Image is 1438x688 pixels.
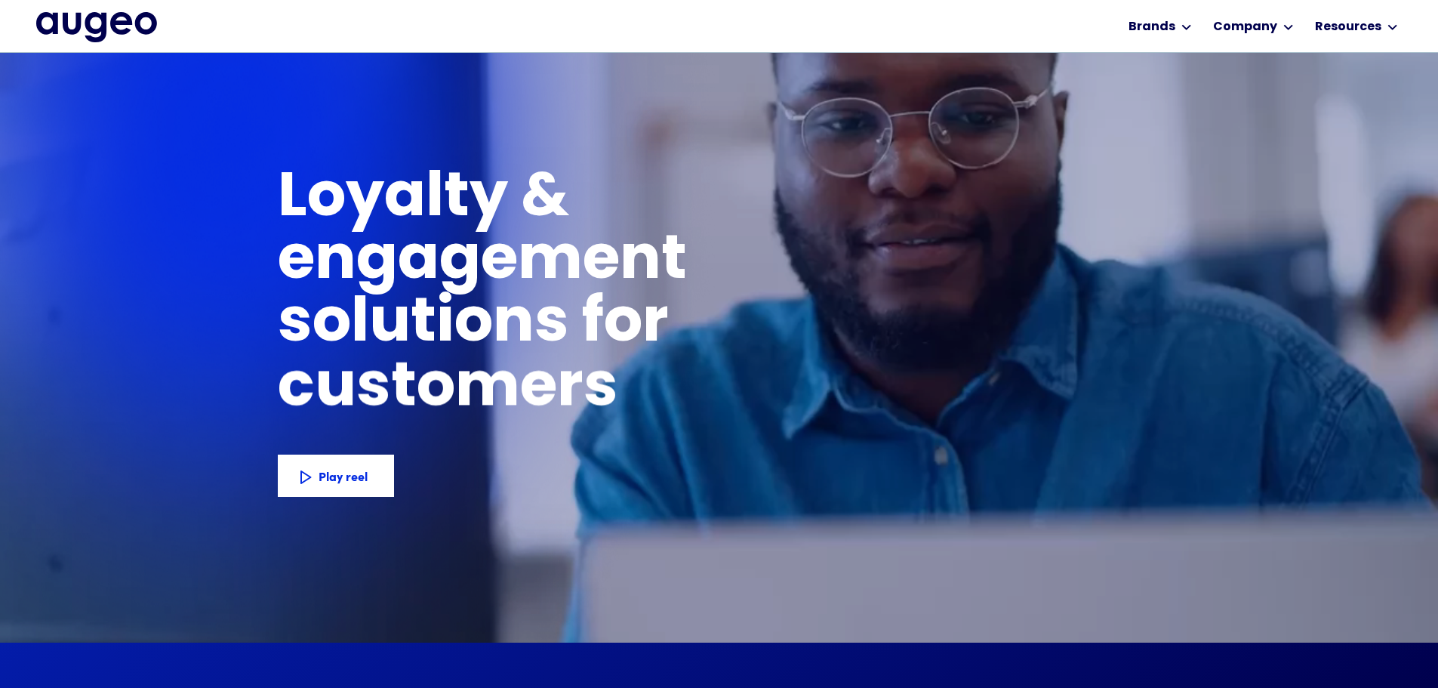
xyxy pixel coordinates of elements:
div: Resources [1315,18,1381,36]
a: home [36,12,157,44]
div: Company [1213,18,1277,36]
h1: Loyalty & engagement solutions for [278,168,930,356]
h1: customers [278,358,651,421]
a: Play reel [278,455,394,497]
div: Brands [1129,18,1175,36]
